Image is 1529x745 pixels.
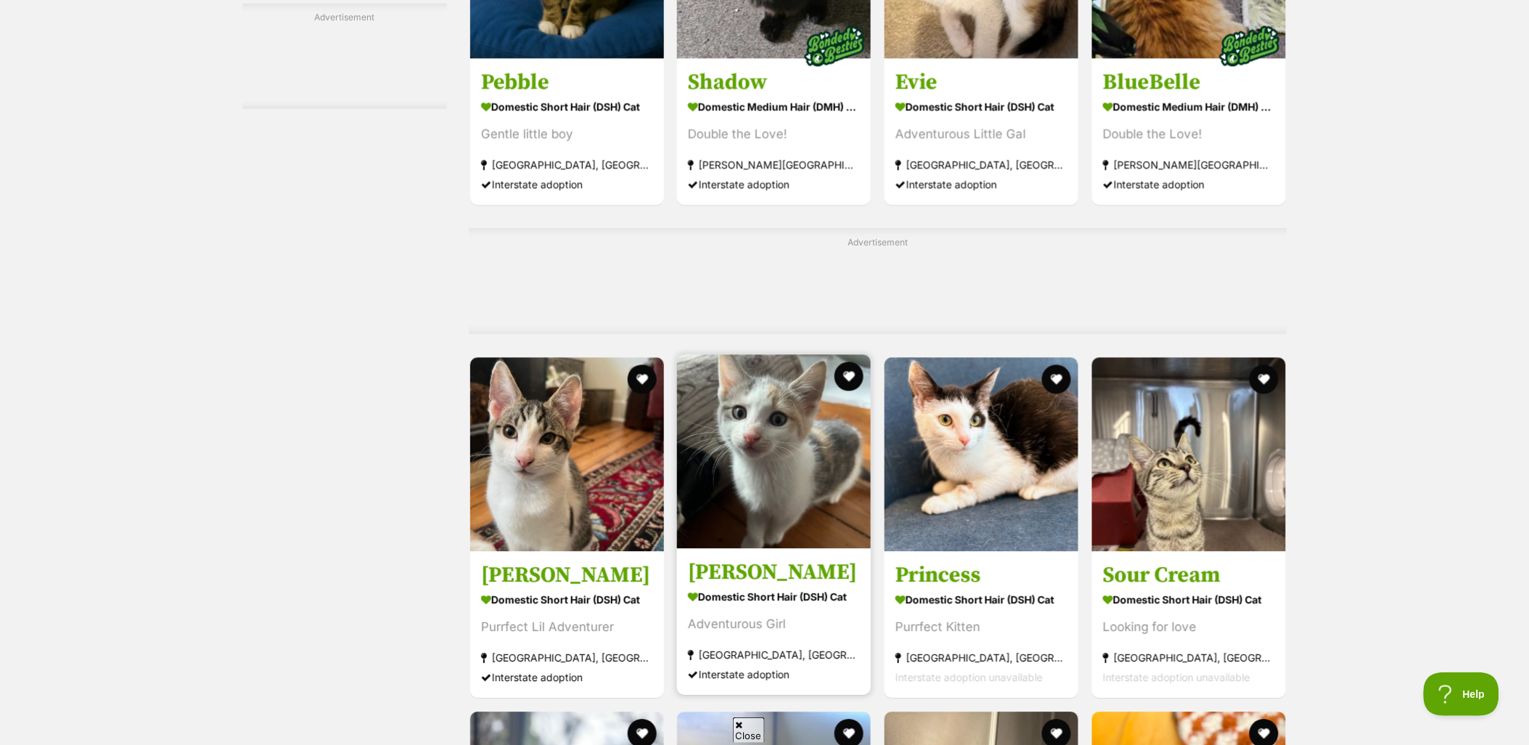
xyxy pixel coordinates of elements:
h3: Sour Cream [1103,561,1275,589]
div: Interstate adoption [895,174,1067,194]
div: Double the Love! [1103,124,1275,144]
button: favourite [1250,365,1279,394]
a: BlueBelle Domestic Medium Hair (DMH) Cat Double the Love! [PERSON_NAME][GEOGRAPHIC_DATA][PERSON_N... [1092,57,1286,205]
strong: [GEOGRAPHIC_DATA], [GEOGRAPHIC_DATA] [1103,648,1275,667]
strong: Domestic Short Hair (DSH) Cat [481,589,653,610]
a: Pebble Domestic Short Hair (DSH) Cat Gentle little boy [GEOGRAPHIC_DATA], [GEOGRAPHIC_DATA] Inter... [470,57,664,205]
img: Emma - Domestic Short Hair (DSH) Cat [677,354,871,548]
h3: BlueBelle [1103,68,1275,96]
div: Adventurous Girl [688,614,860,634]
a: Shadow Domestic Medium Hair (DMH) Cat Double the Love! [PERSON_NAME][GEOGRAPHIC_DATA][PERSON_NAME... [677,57,871,205]
div: Adventurous Little Gal [895,124,1067,144]
div: Double the Love! [688,124,860,144]
a: Sour Cream Domestic Short Hair (DSH) Cat Looking for love [GEOGRAPHIC_DATA], [GEOGRAPHIC_DATA] In... [1092,550,1286,698]
iframe: Help Scout Beacon - Open [1424,672,1500,716]
strong: [GEOGRAPHIC_DATA], [GEOGRAPHIC_DATA] [481,155,653,174]
h3: [PERSON_NAME] [688,558,860,586]
h3: [PERSON_NAME] [481,561,653,589]
strong: [PERSON_NAME][GEOGRAPHIC_DATA][PERSON_NAME], [GEOGRAPHIC_DATA] [1103,155,1275,174]
a: Evie Domestic Short Hair (DSH) Cat Adventurous Little Gal [GEOGRAPHIC_DATA], [GEOGRAPHIC_DATA] In... [885,57,1078,205]
div: Purrfect Kitten [895,617,1067,637]
strong: [GEOGRAPHIC_DATA], [GEOGRAPHIC_DATA] [895,648,1067,667]
a: [PERSON_NAME] Domestic Short Hair (DSH) Cat Purrfect Lil Adventurer [GEOGRAPHIC_DATA], [GEOGRAPHI... [470,550,664,698]
div: Interstate adoption [688,664,860,684]
strong: Domestic Short Hair (DSH) Cat [688,586,860,607]
strong: Domestic Medium Hair (DMH) Cat [1103,96,1275,117]
div: Advertisement [469,228,1287,334]
img: Sour Cream - Domestic Short Hair (DSH) Cat [1092,357,1286,551]
strong: Domestic Short Hair (DSH) Cat [1103,589,1275,610]
div: Interstate adoption [481,667,653,687]
h3: Shadow [688,68,860,96]
img: Percy - Domestic Short Hair (DSH) Cat [470,357,664,551]
strong: [PERSON_NAME][GEOGRAPHIC_DATA][PERSON_NAME], [GEOGRAPHIC_DATA] [688,155,860,174]
strong: Domestic Short Hair (DSH) Cat [481,96,653,117]
button: favourite [627,365,656,394]
div: Gentle little boy [481,124,653,144]
a: Princess Domestic Short Hair (DSH) Cat Purrfect Kitten [GEOGRAPHIC_DATA], [GEOGRAPHIC_DATA] Inter... [885,550,1078,698]
strong: Domestic Medium Hair (DMH) Cat [688,96,860,117]
strong: [GEOGRAPHIC_DATA], [GEOGRAPHIC_DATA] [895,155,1067,174]
img: Princess - Domestic Short Hair (DSH) Cat [885,357,1078,551]
span: Close [733,717,765,743]
button: favourite [1042,365,1071,394]
h3: Evie [895,68,1067,96]
div: Looking for love [1103,617,1275,637]
strong: [GEOGRAPHIC_DATA], [GEOGRAPHIC_DATA] [688,645,860,664]
button: favourite [835,362,864,391]
div: Interstate adoption [688,174,860,194]
div: Interstate adoption [1103,174,1275,194]
strong: [GEOGRAPHIC_DATA], [GEOGRAPHIC_DATA] [481,648,653,667]
strong: Domestic Short Hair (DSH) Cat [895,96,1067,117]
span: Interstate adoption unavailable [895,671,1043,683]
div: Interstate adoption [481,174,653,194]
img: bonded besties [798,9,871,82]
strong: Domestic Short Hair (DSH) Cat [895,589,1067,610]
h3: Princess [895,561,1067,589]
div: Advertisement [242,4,447,110]
div: Purrfect Lil Adventurer [481,617,653,637]
span: Interstate adoption unavailable [1103,671,1250,683]
a: [PERSON_NAME] Domestic Short Hair (DSH) Cat Adventurous Girl [GEOGRAPHIC_DATA], [GEOGRAPHIC_DATA]... [677,547,871,695]
h3: Pebble [481,68,653,96]
img: bonded besties [1213,9,1286,82]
